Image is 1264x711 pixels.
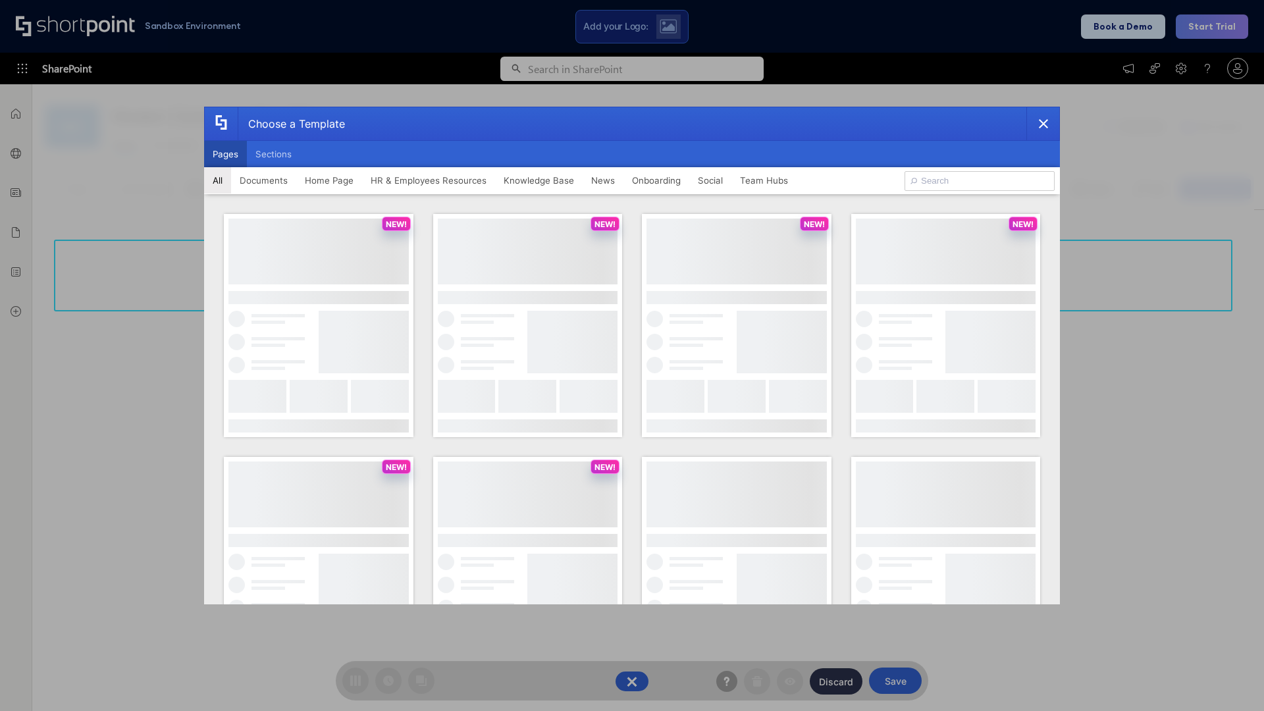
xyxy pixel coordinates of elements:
[623,167,689,194] button: Onboarding
[386,462,407,472] p: NEW!
[247,141,300,167] button: Sections
[594,219,616,229] p: NEW!
[231,167,296,194] button: Documents
[362,167,495,194] button: HR & Employees Resources
[594,462,616,472] p: NEW!
[583,167,623,194] button: News
[495,167,583,194] button: Knowledge Base
[689,167,731,194] button: Social
[204,141,247,167] button: Pages
[1027,558,1264,711] iframe: Chat Widget
[804,219,825,229] p: NEW!
[1013,219,1034,229] p: NEW!
[905,171,1055,191] input: Search
[296,167,362,194] button: Home Page
[238,107,345,140] div: Choose a Template
[204,167,231,194] button: All
[731,167,797,194] button: Team Hubs
[204,107,1060,604] div: template selector
[386,219,407,229] p: NEW!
